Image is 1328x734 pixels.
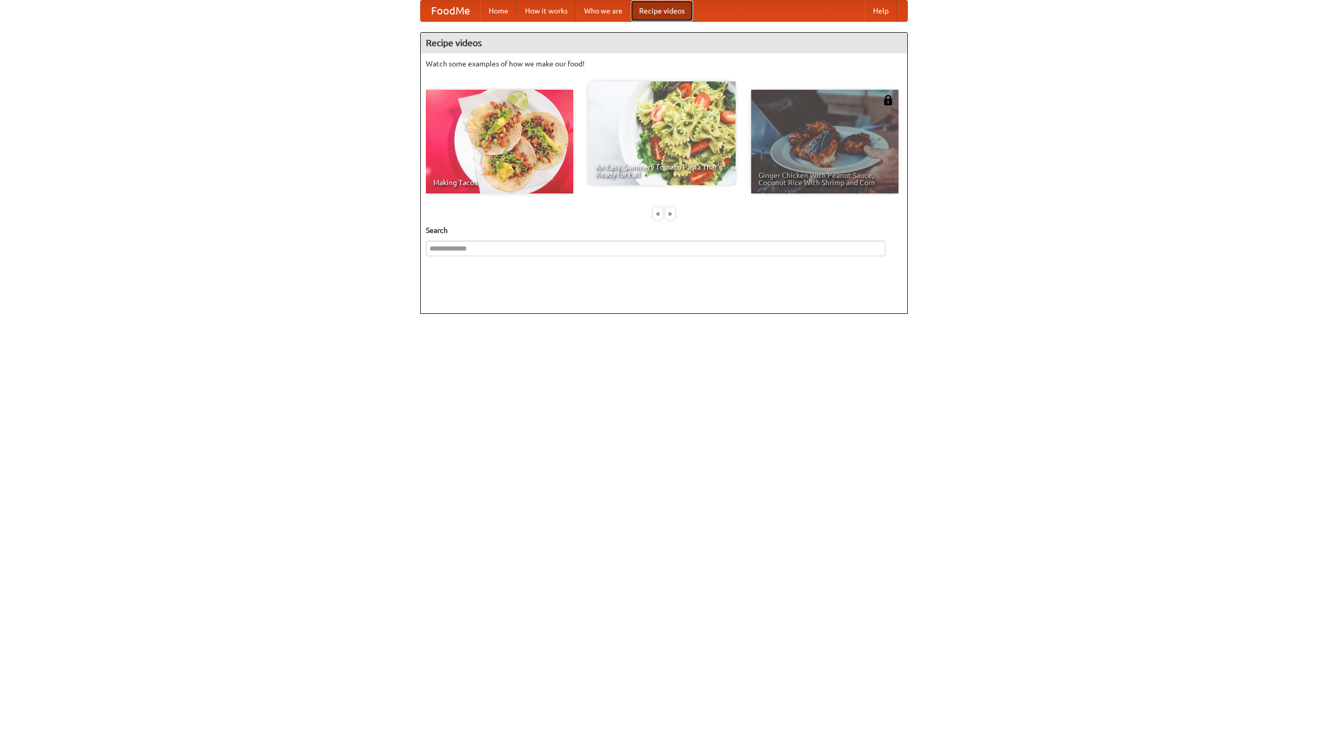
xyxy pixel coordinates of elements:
a: Making Tacos [426,90,573,193]
div: « [653,207,662,220]
a: Home [480,1,517,21]
a: Help [865,1,897,21]
div: » [666,207,675,220]
a: FoodMe [421,1,480,21]
a: Who we are [576,1,631,21]
h4: Recipe videos [421,33,907,53]
a: Recipe videos [631,1,693,21]
a: An Easy, Summery Tomato Pasta That's Ready for Fall [588,81,736,185]
p: Watch some examples of how we make our food! [426,59,902,69]
span: An Easy, Summery Tomato Pasta That's Ready for Fall [596,163,728,178]
h5: Search [426,225,902,236]
img: 483408.png [883,95,893,105]
a: How it works [517,1,576,21]
span: Making Tacos [433,179,566,186]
